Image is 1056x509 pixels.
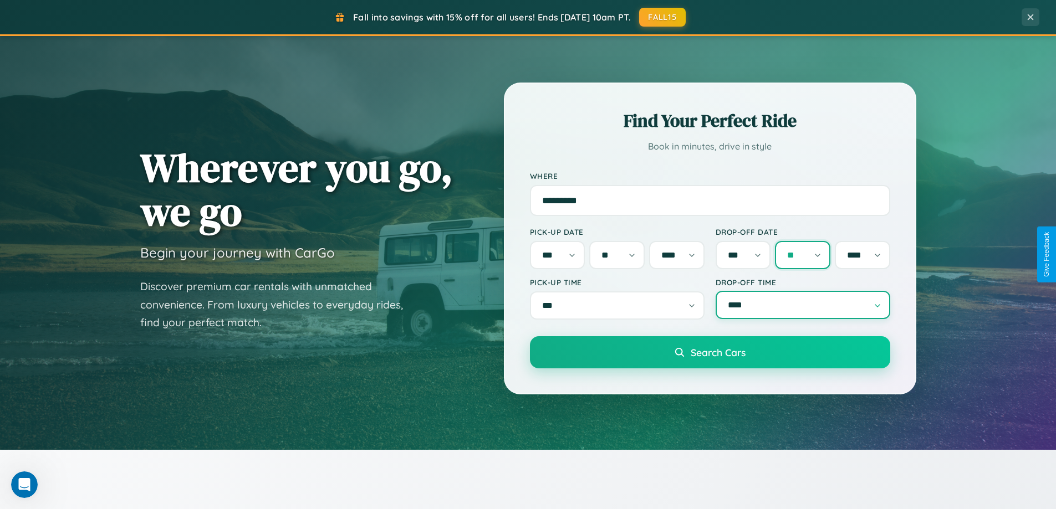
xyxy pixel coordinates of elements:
[1043,232,1050,277] div: Give Feedback
[530,336,890,368] button: Search Cars
[530,227,705,236] label: Pick-up Date
[140,146,453,233] h1: Wherever you go, we go
[716,277,890,287] label: Drop-off Time
[530,277,705,287] label: Pick-up Time
[140,277,417,332] p: Discover premium car rentals with unmatched convenience. From luxury vehicles to everyday rides, ...
[140,244,335,261] h3: Begin your journey with CarGo
[639,8,686,27] button: FALL15
[530,109,890,133] h2: Find Your Perfect Ride
[11,471,38,498] iframe: Intercom live chat
[530,171,890,181] label: Where
[530,138,890,155] p: Book in minutes, drive in style
[691,346,746,358] span: Search Cars
[716,227,890,236] label: Drop-off Date
[353,12,631,23] span: Fall into savings with 15% off for all users! Ends [DATE] 10am PT.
